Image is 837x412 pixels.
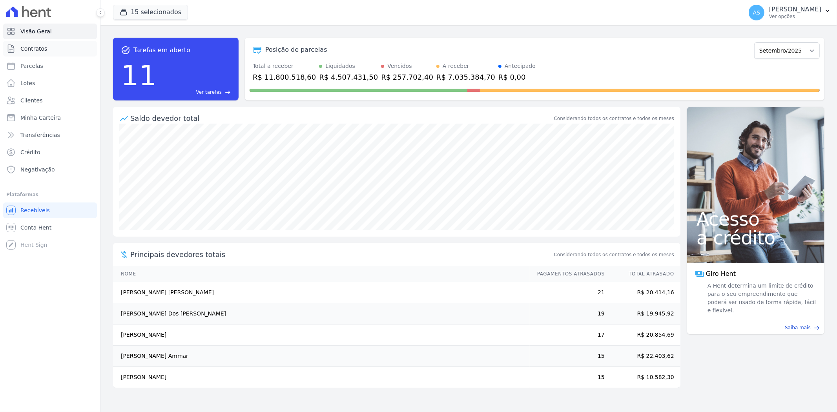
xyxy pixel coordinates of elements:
span: east [225,89,231,95]
div: R$ 257.702,40 [381,72,433,82]
div: A receber [443,62,469,70]
span: a crédito [697,228,815,247]
a: Crédito [3,144,97,160]
span: Ver tarefas [196,89,222,96]
td: R$ 19.945,92 [605,303,680,324]
td: 15 [530,367,605,388]
div: Antecipado [505,62,536,70]
p: [PERSON_NAME] [769,5,821,13]
a: Contratos [3,41,97,57]
a: Minha Carteira [3,110,97,126]
div: Total a receber [253,62,316,70]
td: 19 [530,303,605,324]
td: R$ 10.582,30 [605,367,680,388]
td: R$ 20.414,16 [605,282,680,303]
div: R$ 7.035.384,70 [436,72,495,82]
span: Giro Hent [706,269,736,279]
span: Contratos [20,45,47,53]
td: [PERSON_NAME] Ammar [113,346,530,367]
span: Clientes [20,97,42,104]
div: R$ 4.507.431,50 [319,72,378,82]
div: Liquidados [325,62,355,70]
th: Total Atrasado [605,266,680,282]
a: Lotes [3,75,97,91]
div: R$ 11.800.518,60 [253,72,316,82]
a: Clientes [3,93,97,108]
span: Conta Hent [20,224,51,232]
span: Parcelas [20,62,43,70]
span: A Hent determina um limite de crédito para o seu empreendimento que poderá ser usado de forma ráp... [706,282,817,315]
span: task_alt [121,46,130,55]
span: Negativação [20,166,55,173]
span: Crédito [20,148,40,156]
span: Lotes [20,79,35,87]
a: Recebíveis [3,202,97,218]
div: Plataformas [6,190,94,199]
span: Recebíveis [20,206,50,214]
a: Negativação [3,162,97,177]
td: R$ 22.403,62 [605,346,680,367]
a: Parcelas [3,58,97,74]
span: Saiba mais [785,324,811,331]
span: Tarefas em aberto [133,46,190,55]
span: AS [753,10,760,15]
div: Considerando todos os contratos e todos os meses [554,115,674,122]
span: Transferências [20,131,60,139]
a: Transferências [3,127,97,143]
td: 21 [530,282,605,303]
a: Visão Geral [3,24,97,39]
span: Acesso [697,210,815,228]
a: Conta Hent [3,220,97,235]
span: Principais devedores totais [130,249,553,260]
td: [PERSON_NAME] [PERSON_NAME] [113,282,530,303]
div: 11 [121,55,157,96]
span: Minha Carteira [20,114,61,122]
span: Visão Geral [20,27,52,35]
a: Saiba mais east [692,324,820,331]
td: [PERSON_NAME] [113,367,530,388]
div: Saldo devedor total [130,113,553,124]
div: R$ 0,00 [498,72,536,82]
td: [PERSON_NAME] [113,324,530,346]
td: 17 [530,324,605,346]
td: R$ 20.854,69 [605,324,680,346]
div: Vencidos [387,62,412,70]
th: Pagamentos Atrasados [530,266,605,282]
td: 15 [530,346,605,367]
p: Ver opções [769,13,821,20]
button: 15 selecionados [113,5,188,20]
td: [PERSON_NAME] Dos [PERSON_NAME] [113,303,530,324]
th: Nome [113,266,530,282]
span: east [814,325,820,331]
button: AS [PERSON_NAME] Ver opções [742,2,837,24]
span: Considerando todos os contratos e todos os meses [554,251,674,258]
div: Posição de parcelas [265,45,327,55]
a: Ver tarefas east [160,89,231,96]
